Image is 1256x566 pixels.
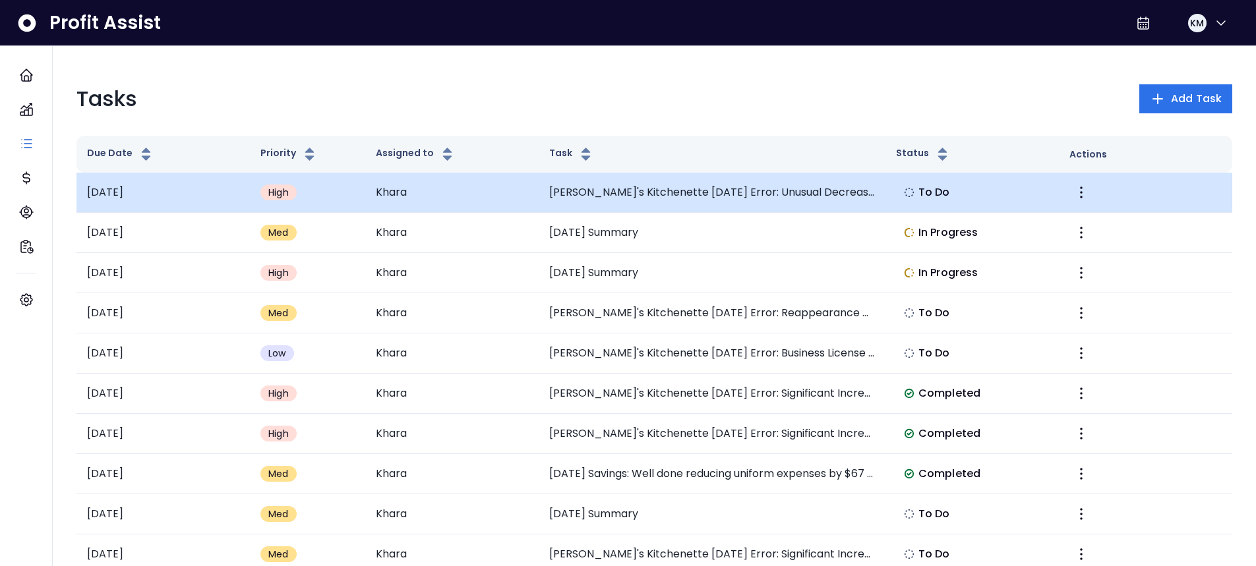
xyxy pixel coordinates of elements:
span: Completed [918,466,980,482]
td: [DATE] Summary [539,253,885,293]
td: [DATE] [76,374,250,414]
span: Med [268,548,289,561]
img: Completed [904,428,914,439]
th: Actions [1059,136,1232,173]
td: Khara [365,374,539,414]
td: Khara [365,414,539,454]
td: Khara [365,253,539,293]
span: In Progress [918,225,978,241]
span: Med [268,507,289,521]
button: Due Date [87,146,154,162]
p: Tasks [76,83,137,115]
td: [DATE] Summary [539,494,885,534]
td: [PERSON_NAME]'s Kitchenette [DATE] Error: Business License Expense Pattern [539,333,885,374]
img: Completed [904,388,914,399]
span: High [268,266,289,279]
button: More [1069,502,1093,526]
span: To Do [918,184,950,200]
button: More [1069,261,1093,285]
td: [DATE] Summary [539,213,885,253]
td: [DATE] [76,414,250,454]
span: In Progress [918,265,978,281]
img: In Progress [904,268,914,278]
td: [DATE] [76,333,250,374]
span: To Do [918,345,950,361]
img: Not yet Started [904,348,914,358]
td: [DATE] [76,213,250,253]
button: Priority [260,146,318,162]
td: [DATE] [76,253,250,293]
td: [DATE] Savings: Well done reducing uniform expenses by $67 per month! [539,454,885,494]
span: High [268,186,289,199]
td: [DATE] [76,494,250,534]
button: More [1069,542,1093,566]
span: Profit Assist [49,11,161,35]
td: [DATE] [76,293,250,333]
button: Task [549,146,594,162]
td: Khara [365,213,539,253]
td: [PERSON_NAME]'s Kitchenette [DATE] Error: Significant Increase in Officers Salaries [539,374,885,414]
span: KM [1190,16,1204,30]
td: Khara [365,293,539,333]
img: In Progress [904,227,914,238]
span: Med [268,306,289,320]
td: Khara [365,454,539,494]
span: To Do [918,305,950,321]
button: Add Task [1139,84,1232,113]
td: [DATE] [76,454,250,494]
button: More [1069,301,1093,325]
button: Assigned to [376,146,456,162]
td: [PERSON_NAME]'s Kitchenette [DATE] Error: Significant Increase in Staff Wages [539,414,885,454]
span: High [268,427,289,440]
span: Med [268,226,289,239]
td: [PERSON_NAME]'s Kitchenette [DATE] Error: Reappearance of Uncategorized Expense [539,293,885,333]
img: Not yet Started [904,187,914,198]
span: Add Task [1171,91,1222,107]
button: Status [896,146,951,162]
span: Low [268,347,286,360]
button: More [1069,181,1093,204]
td: Khara [365,173,539,213]
span: To Do [918,506,950,522]
span: Completed [918,426,980,441]
td: [PERSON_NAME]'s Kitchenette [DATE] Error: Unusual Decrease in Payroll Processing Fee [539,173,885,213]
span: To Do [918,546,950,562]
td: Khara [365,494,539,534]
button: More [1069,422,1093,445]
img: Completed [904,468,914,479]
button: More [1069,462,1093,486]
img: Not yet Started [904,509,914,519]
span: High [268,387,289,400]
button: More [1069,382,1093,405]
td: [DATE] [76,173,250,213]
img: Not yet Started [904,549,914,559]
img: Not yet Started [904,308,914,318]
span: Completed [918,385,980,401]
td: Khara [365,333,539,374]
span: Med [268,467,289,480]
button: More [1069,221,1093,244]
button: More [1069,341,1093,365]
